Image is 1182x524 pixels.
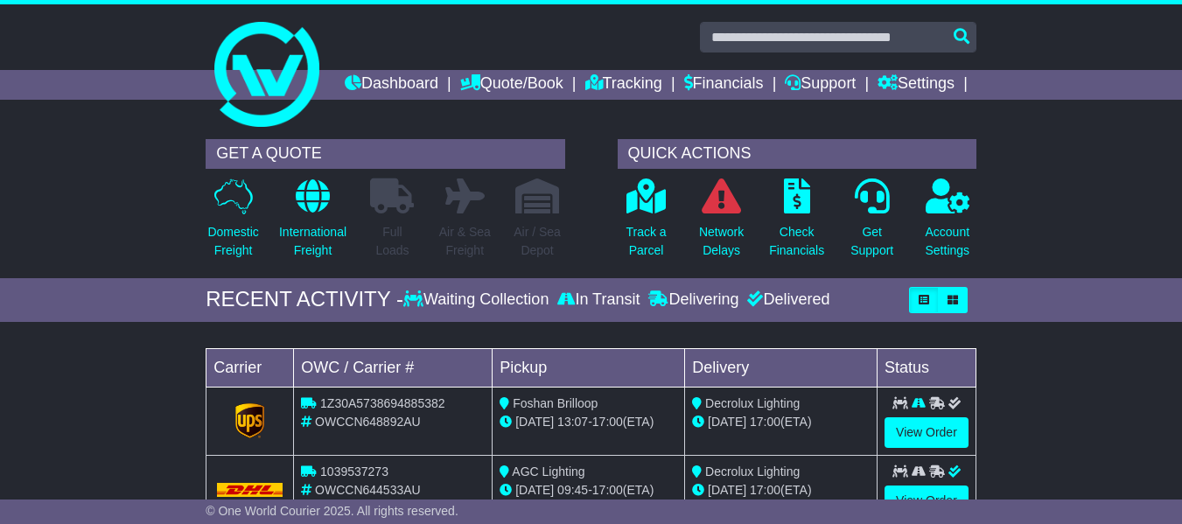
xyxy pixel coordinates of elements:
a: View Order [885,486,969,516]
td: Status [878,348,976,387]
td: OWC / Carrier # [294,348,493,387]
span: [DATE] [708,415,746,429]
span: 17:00 [750,415,780,429]
div: - (ETA) [500,413,677,431]
span: 1Z30A5738694885382 [320,396,444,410]
a: GetSupport [850,178,894,269]
span: [DATE] [515,415,554,429]
a: Quote/Book [460,70,563,100]
div: QUICK ACTIONS [618,139,976,169]
a: CheckFinancials [768,178,825,269]
span: 1039537273 [320,465,388,479]
p: Domestic Freight [207,223,258,260]
span: 13:07 [557,415,588,429]
a: AccountSettings [924,178,970,269]
span: 09:45 [557,483,588,497]
td: Carrier [206,348,294,387]
span: © One World Courier 2025. All rights reserved. [206,504,458,518]
a: Financials [684,70,764,100]
a: InternationalFreight [278,178,347,269]
span: OWCCN644533AU [315,483,421,497]
span: AGC Lighting [512,465,584,479]
div: Delivering [644,290,743,310]
p: Account Settings [925,223,969,260]
div: (ETA) [692,413,870,431]
span: Foshan Brilloop [513,396,598,410]
a: NetworkDelays [698,178,745,269]
span: Decrolux Lighting [705,396,800,410]
a: Dashboard [345,70,438,100]
td: Pickup [493,348,685,387]
a: DomesticFreight [206,178,259,269]
span: OWCCN648892AU [315,415,421,429]
span: 17:00 [592,483,623,497]
p: Check Financials [769,223,824,260]
div: - (ETA) [500,481,677,500]
div: Delivered [743,290,829,310]
span: [DATE] [515,483,554,497]
p: Get Support [850,223,893,260]
span: Decrolux Lighting [705,465,800,479]
p: Air & Sea Freight [439,223,491,260]
a: Tracking [585,70,662,100]
img: DHL.png [217,483,283,497]
a: Settings [878,70,955,100]
td: Delivery [685,348,878,387]
span: 17:00 [592,415,623,429]
a: View Order [885,417,969,448]
div: RECENT ACTIVITY - [206,287,403,312]
div: GET A QUOTE [206,139,564,169]
span: [DATE] [708,483,746,497]
div: (ETA) [692,481,870,500]
img: GetCarrierServiceLogo [235,403,265,438]
p: Full Loads [370,223,414,260]
a: Support [785,70,856,100]
a: Track aParcel [625,178,667,269]
div: In Transit [553,290,644,310]
p: Air / Sea Depot [514,223,561,260]
span: 17:00 [750,483,780,497]
p: International Freight [279,223,346,260]
p: Network Delays [699,223,744,260]
p: Track a Parcel [626,223,666,260]
div: Waiting Collection [403,290,553,310]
